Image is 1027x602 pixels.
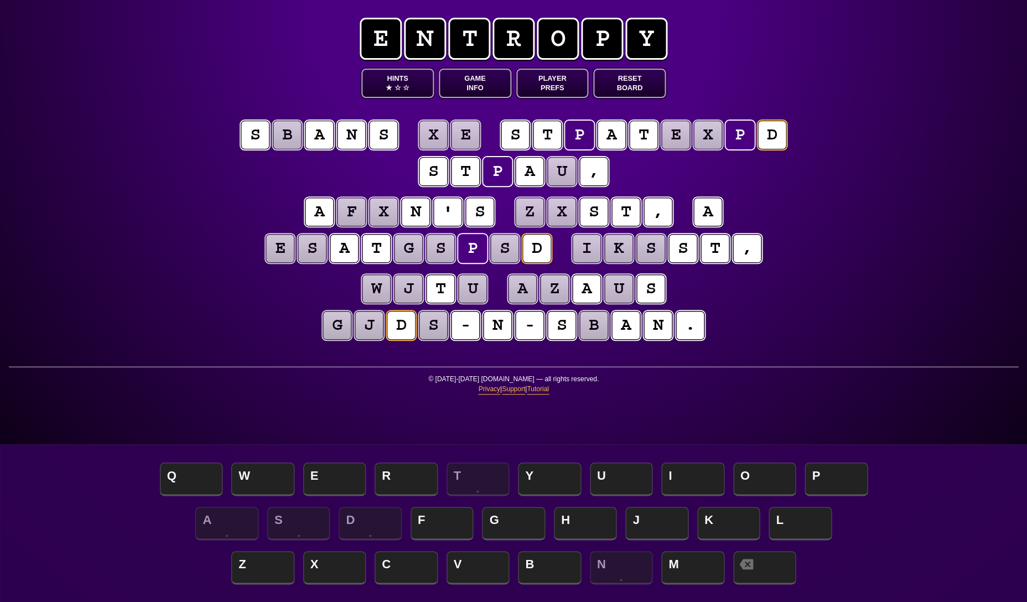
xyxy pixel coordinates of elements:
span: E [303,463,366,496]
puzzle-tile: u [547,157,576,186]
puzzle-tile: u [604,274,633,303]
span: n [404,18,446,60]
button: GameInfo [439,69,511,98]
puzzle-tile: - [451,311,480,340]
span: t [448,18,490,60]
span: C [375,551,438,584]
puzzle-tile: e [266,234,294,263]
puzzle-tile: , [579,157,608,186]
span: W [231,463,294,496]
puzzle-tile: - [515,311,544,340]
span: J [625,507,688,540]
puzzle-tile: a [515,157,544,186]
puzzle-tile: n [401,198,430,226]
puzzle-tile: a [330,234,359,263]
puzzle-tile: a [508,274,537,303]
span: p [581,18,623,60]
puzzle-tile: e [451,121,480,149]
p: © [DATE]-[DATE] [DOMAIN_NAME] — all rights reserved. | | [9,374,1018,401]
puzzle-tile: p [483,157,512,186]
puzzle-tile: p [725,121,754,149]
span: T [447,463,510,496]
puzzle-tile: t [426,274,455,303]
puzzle-tile: a [305,198,334,226]
button: Hints★ ☆ ☆ [361,69,434,98]
puzzle-tile: p [565,121,594,149]
span: y [625,18,667,60]
puzzle-tile: s [419,311,448,340]
puzzle-tile: x [547,198,576,226]
span: Z [231,551,294,584]
puzzle-tile: s [465,198,494,226]
span: D [339,507,402,540]
puzzle-tile: s [636,274,665,303]
span: N [590,551,653,584]
a: Privacy [478,384,500,395]
a: Tutorial [527,384,549,395]
puzzle-tile: a [572,274,601,303]
span: ★ [386,83,392,92]
span: G [482,507,545,540]
span: O [733,463,796,496]
puzzle-tile: e [661,121,690,149]
a: Support [502,384,525,395]
puzzle-tile: w [362,274,391,303]
puzzle-tile: b [579,311,608,340]
puzzle-tile: t [362,234,391,263]
puzzle-tile: z [515,198,544,226]
span: M [661,551,724,584]
puzzle-tile: t [451,157,480,186]
span: S [267,507,330,540]
puzzle-tile: , [733,234,761,263]
span: H [554,507,617,540]
puzzle-tile: x [369,198,398,226]
puzzle-tile: a [305,121,334,149]
puzzle-tile: t [533,121,562,149]
span: L [769,507,832,540]
span: ☆ [403,83,409,92]
span: K [697,507,760,540]
puzzle-tile: x [693,121,722,149]
puzzle-tile: z [540,274,569,303]
span: P [805,463,868,496]
puzzle-tile: s [668,234,697,263]
puzzle-tile: t [701,234,729,263]
puzzle-tile: s [501,121,530,149]
span: o [537,18,579,60]
puzzle-tile: s [636,234,665,263]
puzzle-tile: p [458,234,487,263]
span: e [360,18,402,60]
puzzle-tile: k [604,234,633,263]
span: U [590,463,653,496]
span: r [492,18,535,60]
puzzle-tile: s [579,198,608,226]
span: ☆ [394,83,401,92]
span: F [411,507,474,540]
puzzle-tile: g [394,234,423,263]
puzzle-tile: s [298,234,326,263]
puzzle-tile: s [547,311,576,340]
puzzle-tile: a [597,121,626,149]
puzzle-tile: , [644,198,672,226]
puzzle-tile: t [629,121,658,149]
puzzle-tile: j [355,311,383,340]
puzzle-tile: a [611,311,640,340]
puzzle-tile: u [458,274,487,303]
span: V [447,551,510,584]
puzzle-tile: . [676,311,704,340]
puzzle-tile: i [572,234,601,263]
button: PlayerPrefs [516,69,589,98]
puzzle-tile: g [323,311,351,340]
span: B [518,551,581,584]
puzzle-tile: n [644,311,672,340]
span: Q [160,463,223,496]
puzzle-tile: t [611,198,640,226]
puzzle-tile: ' [433,198,462,226]
puzzle-tile: n [337,121,366,149]
puzzle-tile: n [483,311,512,340]
span: A [195,507,258,540]
span: Y [518,463,581,496]
puzzle-tile: s [241,121,269,149]
puzzle-tile: a [693,198,722,226]
puzzle-tile: s [369,121,398,149]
